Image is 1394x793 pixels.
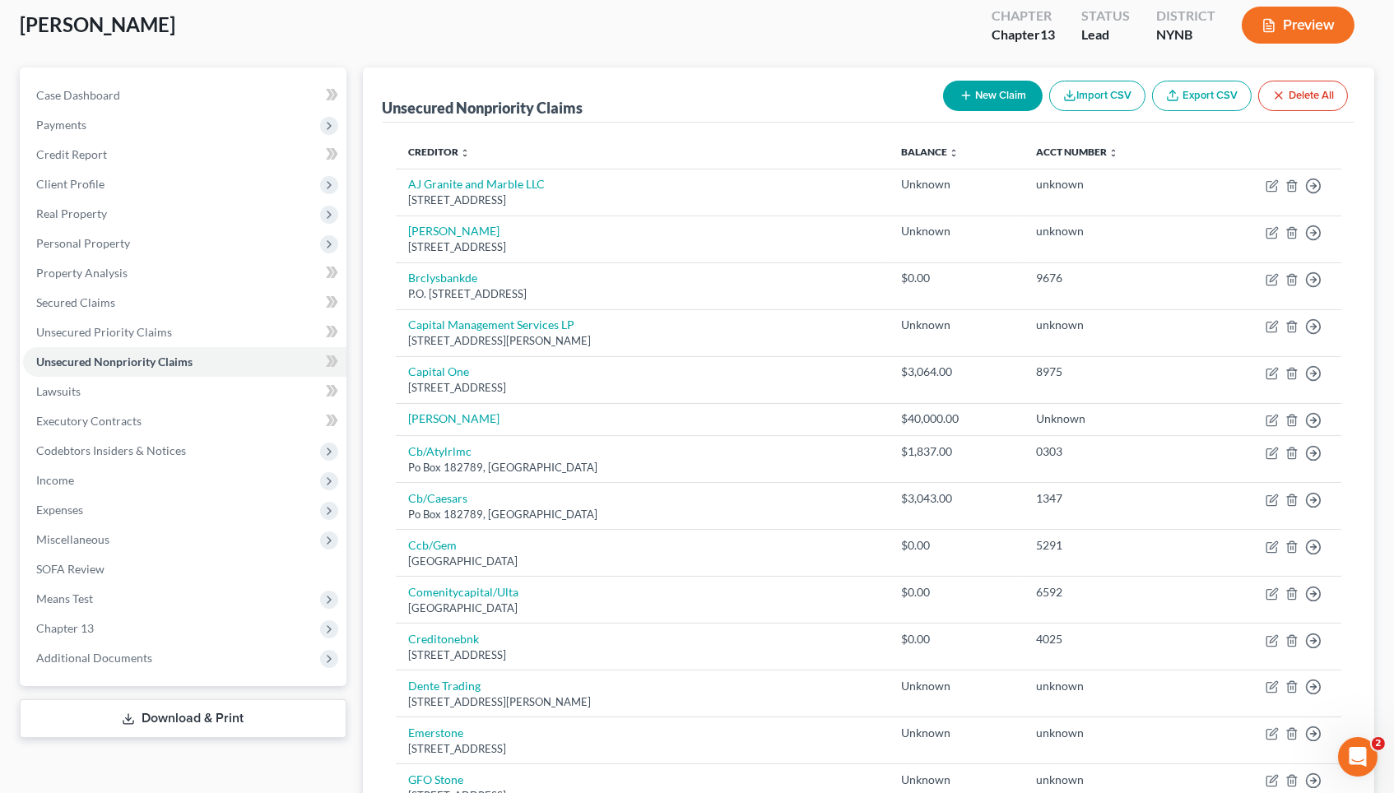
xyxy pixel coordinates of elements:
div: [STREET_ADDRESS] [409,380,875,396]
div: unknown [1036,772,1185,788]
div: $0.00 [901,584,1010,601]
span: [PERSON_NAME] [20,12,175,36]
div: Unknown [901,772,1010,788]
div: NYNB [1156,26,1215,44]
a: Ccb/Gem [409,538,458,552]
a: SOFA Review [23,554,346,584]
i: unfold_more [461,148,471,158]
span: Means Test [36,591,93,605]
i: unfold_more [949,148,959,158]
div: District [1156,7,1215,26]
div: Unknown [901,725,1010,741]
a: Acct Number unfold_more [1036,146,1118,158]
span: 13 [1040,26,1055,42]
span: Payments [36,118,86,132]
div: 0303 [1036,443,1185,460]
span: SOFA Review [36,562,105,576]
div: [STREET_ADDRESS] [409,741,875,757]
span: Case Dashboard [36,88,120,102]
div: unknown [1036,176,1185,192]
div: P.O. [STREET_ADDRESS] [409,286,875,302]
a: Lawsuits [23,377,346,406]
a: Case Dashboard [23,81,346,110]
button: Preview [1242,7,1355,44]
div: unknown [1036,725,1185,741]
button: New Claim [943,81,1043,111]
div: Unknown [901,678,1010,694]
div: [GEOGRAPHIC_DATA] [409,554,875,569]
div: 4025 [1036,631,1185,647]
a: Comenitycapital/Ulta [409,585,519,599]
a: Download & Print [20,699,346,738]
span: Expenses [36,503,83,517]
div: Unknown [901,176,1010,192]
span: Property Analysis [36,266,128,280]
span: Income [36,473,74,487]
div: [STREET_ADDRESS][PERSON_NAME] [409,694,875,710]
span: Unsecured Nonpriority Claims [36,355,193,369]
a: Unsecured Priority Claims [23,318,346,347]
div: unknown [1036,223,1185,239]
a: Dente Trading [409,679,481,693]
span: Real Property [36,206,107,220]
div: $0.00 [901,270,1010,286]
a: Unsecured Nonpriority Claims [23,347,346,377]
div: Status [1081,7,1130,26]
div: $1,837.00 [901,443,1010,460]
div: 9676 [1036,270,1185,286]
button: Import CSV [1049,81,1145,111]
div: unknown [1036,678,1185,694]
div: Unsecured Nonpriority Claims [383,98,583,118]
div: $3,043.00 [901,490,1010,507]
span: Miscellaneous [36,532,109,546]
div: Unknown [901,317,1010,333]
span: Secured Claims [36,295,115,309]
div: Po Box 182789, [GEOGRAPHIC_DATA] [409,507,875,522]
a: Capital One [409,364,470,378]
div: unknown [1036,317,1185,333]
a: Brclysbankde [409,271,478,285]
div: 1347 [1036,490,1185,507]
a: Emerstone [409,726,464,740]
iframe: Intercom live chat [1338,737,1378,777]
div: [STREET_ADDRESS] [409,647,875,663]
div: $3,064.00 [901,364,1010,380]
div: $40,000.00 [901,410,1010,427]
div: Unknown [901,223,1010,239]
div: [STREET_ADDRESS][PERSON_NAME] [409,333,875,349]
a: Balance unfold_more [901,146,959,158]
a: Secured Claims [23,288,346,318]
span: Credit Report [36,147,107,161]
a: Export CSV [1152,81,1252,111]
a: Creditor unfold_more [409,146,471,158]
span: Codebtors Insiders & Notices [36,443,186,457]
div: Chapter [992,7,1055,26]
div: 5291 [1036,537,1185,554]
a: Capital Management Services LP [409,318,575,332]
a: GFO Stone [409,772,464,786]
span: Unsecured Priority Claims [36,325,172,339]
span: Client Profile [36,177,105,191]
i: unfold_more [1108,148,1118,158]
div: 6592 [1036,584,1185,601]
span: Executory Contracts [36,414,142,428]
div: $0.00 [901,537,1010,554]
div: 8975 [1036,364,1185,380]
a: Cb/Caesars [409,491,468,505]
a: Property Analysis [23,258,346,288]
a: [PERSON_NAME] [409,411,500,425]
a: Creditonebnk [409,632,480,646]
a: [PERSON_NAME] [409,224,500,238]
div: Lead [1081,26,1130,44]
button: Delete All [1258,81,1348,111]
a: Cb/Atylrlmc [409,444,472,458]
a: Credit Report [23,140,346,169]
span: 2 [1372,737,1385,750]
a: AJ Granite and Marble LLC [409,177,546,191]
a: Executory Contracts [23,406,346,436]
div: Chapter [992,26,1055,44]
span: Chapter 13 [36,621,94,635]
div: [GEOGRAPHIC_DATA] [409,601,875,616]
span: Personal Property [36,236,130,250]
div: $0.00 [901,631,1010,647]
